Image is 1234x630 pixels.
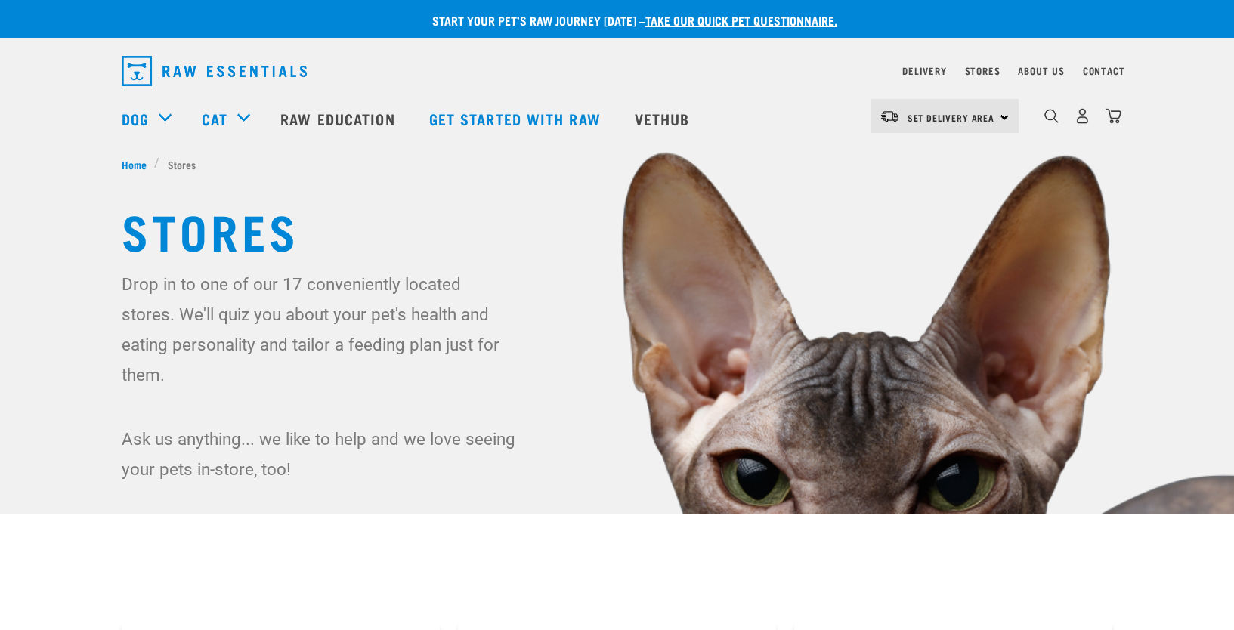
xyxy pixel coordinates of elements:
a: Get started with Raw [414,88,620,149]
a: Cat [202,107,227,130]
a: take our quick pet questionnaire. [645,17,837,23]
img: Raw Essentials Logo [122,56,307,86]
nav: dropdown navigation [110,50,1125,92]
a: Raw Education [265,88,413,149]
img: user.png [1075,108,1090,124]
span: Home [122,156,147,172]
span: Set Delivery Area [908,115,995,120]
img: home-icon-1@2x.png [1044,109,1059,123]
nav: breadcrumbs [122,156,1113,172]
p: Ask us anything... we like to help and we love seeing your pets in-store, too! [122,424,518,484]
a: Stores [965,68,1000,73]
img: van-moving.png [880,110,900,123]
p: Drop in to one of our 17 conveniently located stores. We'll quiz you about your pet's health and ... [122,269,518,390]
a: Vethub [620,88,709,149]
a: About Us [1018,68,1064,73]
a: Home [122,156,155,172]
a: Delivery [902,68,946,73]
img: home-icon@2x.png [1106,108,1121,124]
a: Contact [1083,68,1125,73]
h1: Stores [122,202,1113,257]
a: Dog [122,107,149,130]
